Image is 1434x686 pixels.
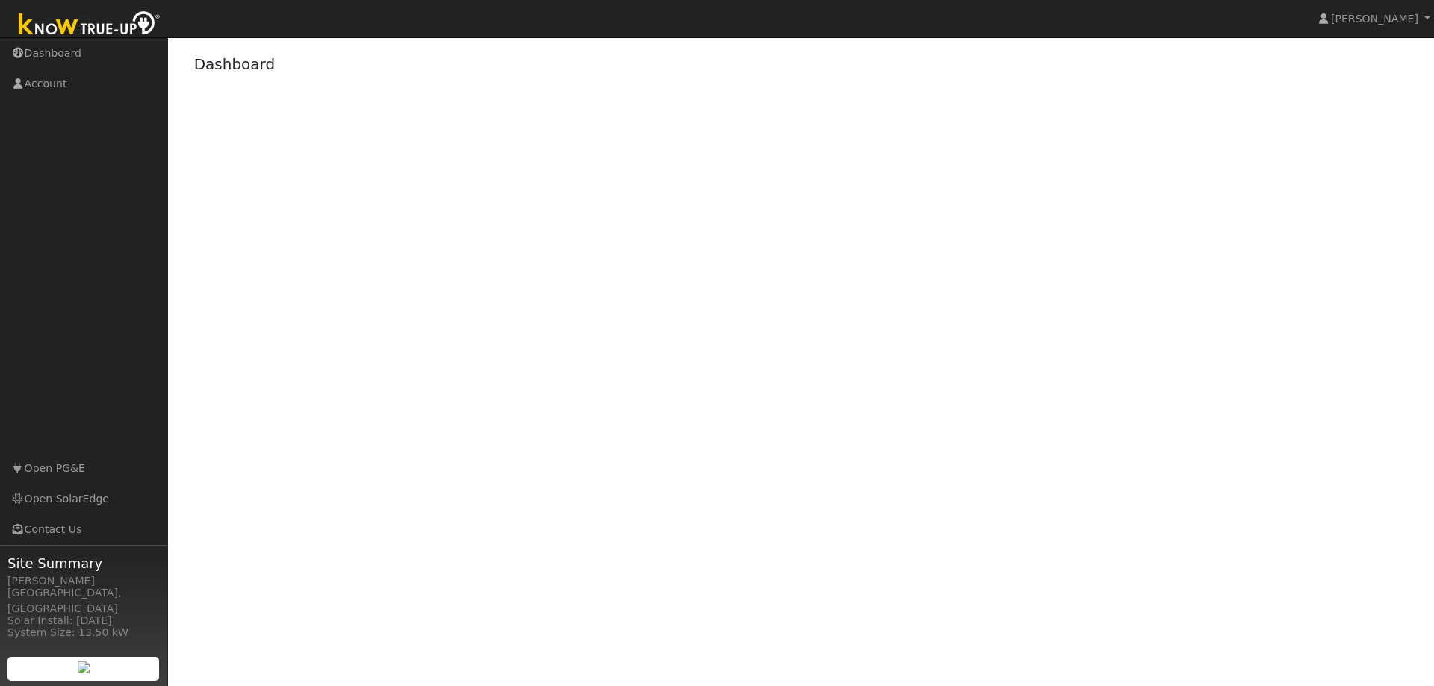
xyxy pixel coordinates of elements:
span: [PERSON_NAME] [1331,13,1418,25]
div: System Size: 13.50 kW [7,625,160,640]
span: Site Summary [7,553,160,573]
a: Dashboard [194,55,276,73]
div: [GEOGRAPHIC_DATA], [GEOGRAPHIC_DATA] [7,585,160,617]
div: [PERSON_NAME] [7,573,160,589]
div: Solar Install: [DATE] [7,613,160,629]
img: retrieve [78,661,90,673]
img: Know True-Up [11,8,168,42]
